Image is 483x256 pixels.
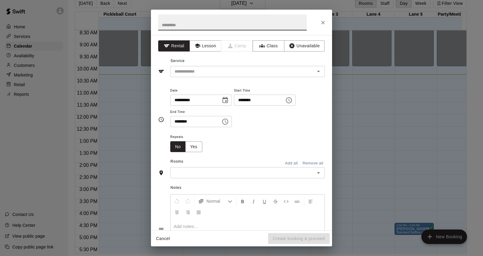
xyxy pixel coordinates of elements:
button: Yes [185,141,202,152]
button: Redo [183,196,193,207]
button: Format Bold [238,196,248,207]
button: Right Align [183,207,193,217]
button: Formatting Options [196,196,235,207]
button: Rental [158,40,190,52]
span: Rooms [171,159,184,164]
button: Format Italics [248,196,259,207]
button: No [170,141,186,152]
span: Start Time [234,87,296,95]
button: Choose time, selected time is 9:00 AM [283,94,295,106]
button: Format Underline [259,196,270,207]
button: Remove all [301,159,325,168]
button: Open [314,169,323,177]
svg: Service [158,68,164,74]
button: Cancel [153,233,173,244]
button: Center Align [172,207,182,217]
div: outlined button group [170,141,202,152]
button: Undo [172,196,182,207]
span: Service [171,59,185,63]
button: Insert Link [292,196,302,207]
span: Repeats [170,133,207,141]
span: End Time [170,108,232,116]
button: Insert Code [281,196,291,207]
button: Left Align [305,196,316,207]
button: Open [314,67,323,76]
svg: Rooms [158,170,164,176]
button: Justify Align [194,207,204,217]
span: Normal [206,198,228,204]
span: Notes [171,183,325,193]
button: Lesson [190,40,221,52]
button: Add all [282,159,301,168]
span: Camps can only be created in the Services page [221,40,253,52]
span: Date [170,87,232,95]
button: Class [253,40,284,52]
button: Close [318,17,328,28]
button: Unavailable [284,40,325,52]
button: Choose date, selected date is Oct 15, 2025 [219,94,231,106]
svg: Timing [158,117,164,123]
svg: Notes [158,226,164,233]
button: Format Strikethrough [270,196,280,207]
button: Choose time, selected time is 9:30 AM [219,116,231,128]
